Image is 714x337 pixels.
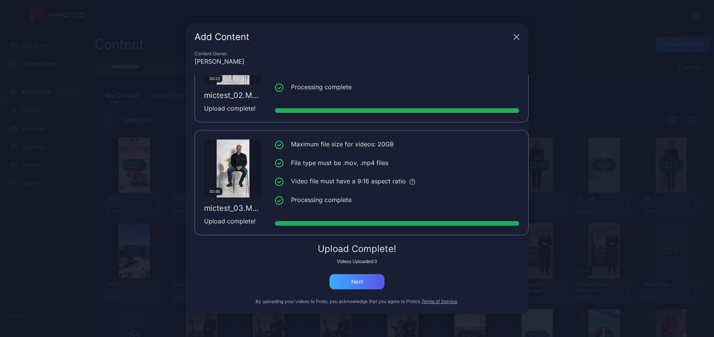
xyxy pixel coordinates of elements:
[421,298,457,305] button: Terms of Service
[275,195,519,205] li: Processing complete
[275,177,519,186] li: Video file must have a 9:16 aspect ratio
[195,298,519,305] div: By uploading your videos to Proto, you acknowledge that you agree to Proto’s .
[351,279,363,285] div: Next
[195,57,519,66] div: [PERSON_NAME]
[204,91,262,100] div: mictest_02.MOV
[204,104,262,113] div: Upload complete!
[204,217,262,226] div: Upload complete!
[275,82,519,92] li: Processing complete
[195,32,510,42] div: Add Content
[195,51,519,57] div: Content Owner
[206,75,222,82] div: 00:23
[204,204,262,213] div: mictest_03.MOV
[206,188,222,195] div: 00:46
[195,258,519,265] div: Videos Uploaded: 3
[275,140,519,149] li: Maximum file size for videos: 20GB
[330,274,384,289] button: Next
[275,158,519,168] li: File type must be .mov, .mp4 files
[195,244,519,254] div: Upload Complete!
